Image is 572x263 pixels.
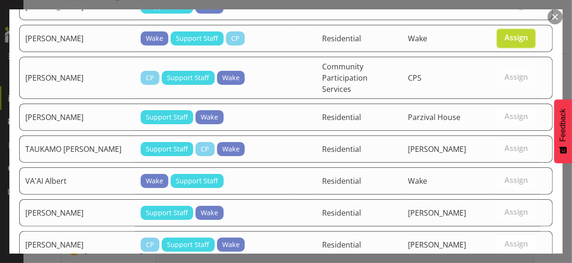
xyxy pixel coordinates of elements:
[201,112,218,122] span: Wake
[322,1,361,12] span: Residential
[408,208,466,218] span: [PERSON_NAME]
[146,73,154,83] span: CP
[146,144,188,154] span: Support Staff
[231,33,240,44] span: CP
[504,143,528,153] span: Assign
[322,208,361,218] span: Residential
[146,208,188,218] span: Support Staff
[19,199,135,226] td: [PERSON_NAME]
[146,33,163,44] span: Wake
[322,33,361,44] span: Residential
[19,57,135,99] td: [PERSON_NAME]
[19,25,135,52] td: [PERSON_NAME]
[408,33,427,44] span: Wake
[146,112,188,122] span: Support Staff
[146,240,154,250] span: CP
[222,240,240,250] span: Wake
[19,231,135,258] td: [PERSON_NAME]
[176,33,218,44] span: Support Staff
[322,144,361,154] span: Residential
[322,112,361,122] span: Residential
[322,176,361,186] span: Residential
[504,175,528,185] span: Assign
[19,167,135,195] td: VA'AI Albert
[222,144,240,154] span: Wake
[19,104,135,131] td: [PERSON_NAME]
[222,73,240,83] span: Wake
[504,33,528,42] span: Assign
[146,176,163,186] span: Wake
[504,112,528,121] span: Assign
[504,207,528,217] span: Assign
[176,176,218,186] span: Support Staff
[201,208,218,218] span: Wake
[554,99,572,163] button: Feedback - Show survey
[167,240,209,250] span: Support Staff
[408,73,421,83] span: CPS
[408,176,427,186] span: Wake
[408,144,466,154] span: [PERSON_NAME]
[408,240,466,250] span: [PERSON_NAME]
[504,1,528,10] span: Assign
[322,61,368,94] span: Community Participation Services
[408,112,460,122] span: Parzival House
[408,1,427,12] span: Wake
[167,73,209,83] span: Support Staff
[201,144,209,154] span: CP
[504,72,528,82] span: Assign
[559,109,567,142] span: Feedback
[322,240,361,250] span: Residential
[504,239,528,248] span: Assign
[19,135,135,163] td: TAUKAMO [PERSON_NAME]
